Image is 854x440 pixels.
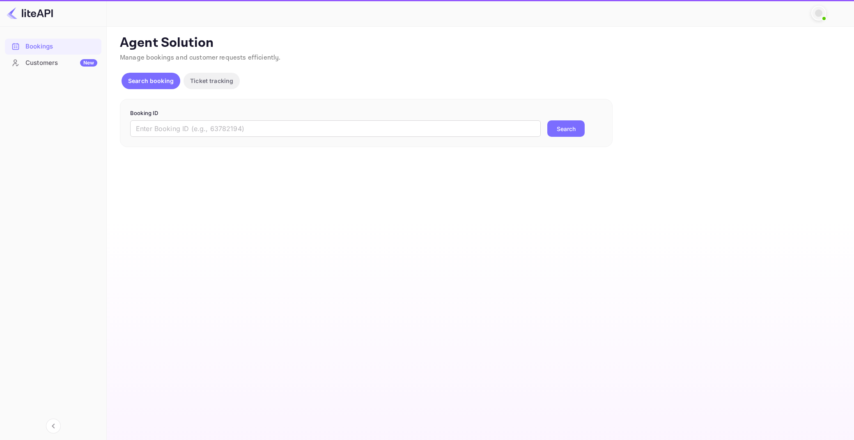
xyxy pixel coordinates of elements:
[547,120,585,137] button: Search
[120,53,281,62] span: Manage bookings and customer requests efficiently.
[80,59,97,67] div: New
[128,76,174,85] p: Search booking
[7,7,53,20] img: LiteAPI logo
[130,109,602,117] p: Booking ID
[25,42,97,51] div: Bookings
[5,39,101,54] a: Bookings
[5,39,101,55] div: Bookings
[130,120,541,137] input: Enter Booking ID (e.g., 63782194)
[190,76,233,85] p: Ticket tracking
[120,35,839,51] p: Agent Solution
[46,419,61,433] button: Collapse navigation
[25,58,97,68] div: Customers
[5,55,101,71] div: CustomersNew
[5,55,101,70] a: CustomersNew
